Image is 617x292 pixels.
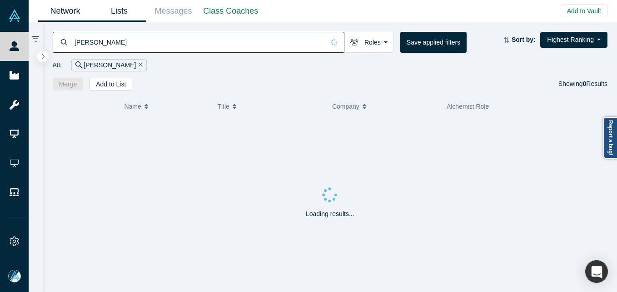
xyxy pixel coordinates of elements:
a: Class Coaches [200,0,261,22]
span: Company [332,97,359,116]
a: Network [38,0,92,22]
span: Title [218,97,229,116]
div: [PERSON_NAME] [71,59,147,71]
button: Highest Ranking [540,32,607,48]
button: Name [124,97,208,116]
button: Company [332,97,437,116]
input: Search by name, title, company, summary, expertise, investment criteria or topics of focus [74,31,325,53]
strong: 0 [583,80,587,87]
img: Mia Scott's Account [8,270,21,282]
button: Merge [53,78,84,91]
button: Save applied filters [400,32,467,53]
span: All: [53,60,62,70]
a: Messages [146,0,200,22]
span: Name [124,97,141,116]
button: Add to Vault [561,5,607,17]
button: Roles [344,32,394,53]
p: Loading results... [306,209,354,219]
span: Results [583,80,607,87]
button: Add to List [90,78,132,91]
button: Remove Filter [136,60,143,70]
span: Alchemist Role [447,103,489,110]
button: Title [218,97,323,116]
img: Alchemist Vault Logo [8,10,21,22]
a: Report a bug! [603,117,617,159]
div: Showing [558,78,607,91]
a: Lists [92,0,146,22]
strong: Sort by: [512,36,536,43]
